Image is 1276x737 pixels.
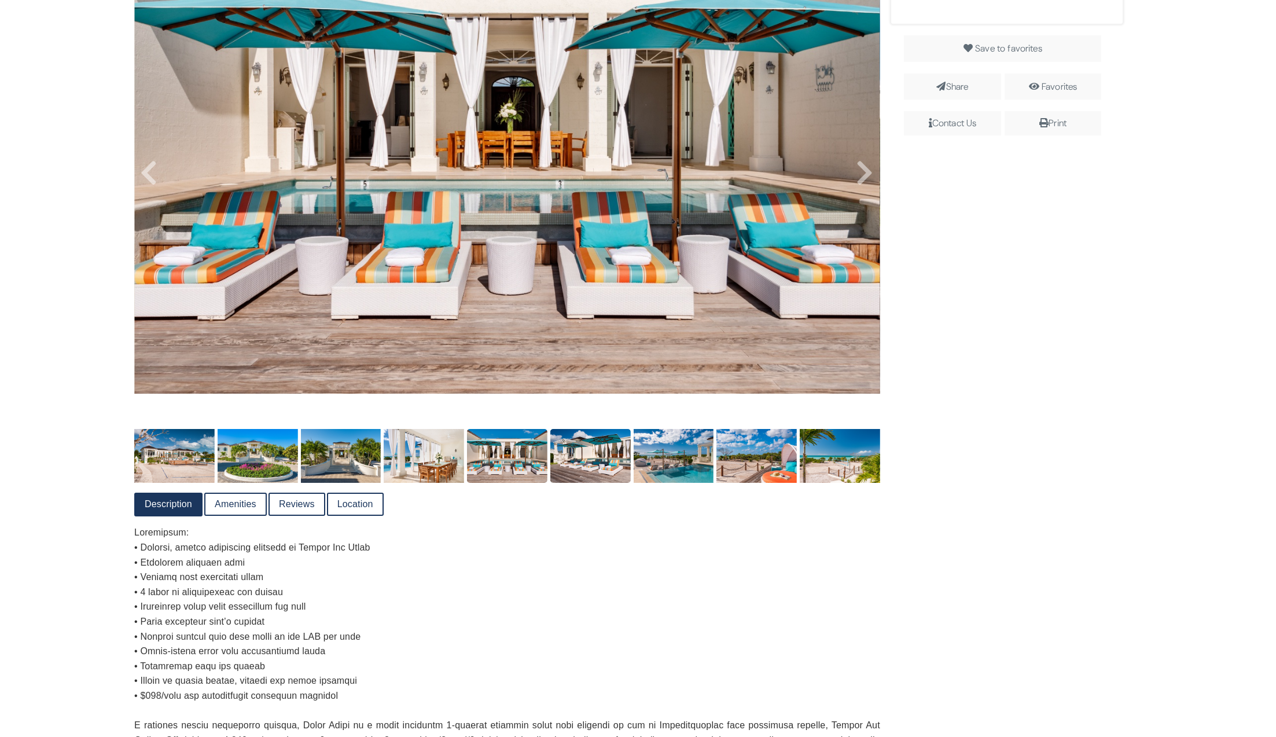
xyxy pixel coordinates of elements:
img: 023d499c-82a9-4304-89bc-704c45dcf2ef [384,429,464,482]
div: Print [1009,116,1097,131]
a: Description [135,494,201,515]
img: b839f5b0-b740-41f2-8320-ebabb055782b [301,429,381,482]
span: Contact Us [904,111,1001,135]
img: 2255e5cd-5b62-45f5-a883-004765acff06 [633,429,714,482]
a: Favorites [1042,80,1077,93]
img: 813a2eb7-3699-40eb-af97-5a0dd0a270d5 [716,429,797,482]
img: 27ef0d5b-9070-4509-8dfb-5ec45f431193 [467,429,547,482]
img: 6d85dfef-64b4-4d68-bdf0-43b48c9ff5ed [134,429,215,482]
span: Share [904,74,1001,100]
a: Reviews [270,494,324,515]
a: Amenities [205,494,266,515]
a: Location [328,494,383,515]
span: Save to favorites [975,42,1042,54]
img: a5641a95-1c1a-4b0d-b0b9-08dc5ae87cf5 [800,429,880,482]
img: a7c767d4-d3c7-447e-94a4-c9ac61a50909 [550,429,631,482]
img: 04c1cde0-f11e-49a0-a519-83ae39bfb3fc [218,429,298,482]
